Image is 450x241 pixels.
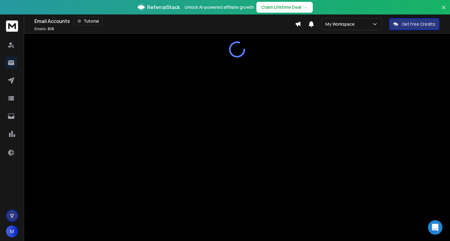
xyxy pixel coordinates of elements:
span: 0 / 0 [48,26,54,31]
button: Get Free Credits [389,18,439,30]
span: ReferralStack [147,4,180,11]
div: Email Accounts [34,17,295,25]
span: → [304,4,308,10]
p: Get Free Credits [402,21,435,27]
button: M [6,225,18,237]
div: Open Intercom Messenger [428,220,442,235]
button: Claim Lifetime Deal→ [256,2,313,13]
p: Unlock AI-powered affiliate growth [185,4,254,10]
button: Close banner [440,4,448,18]
p: Emails : [34,27,54,31]
button: Tutorial [74,17,103,25]
p: My Workspace [325,21,357,27]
